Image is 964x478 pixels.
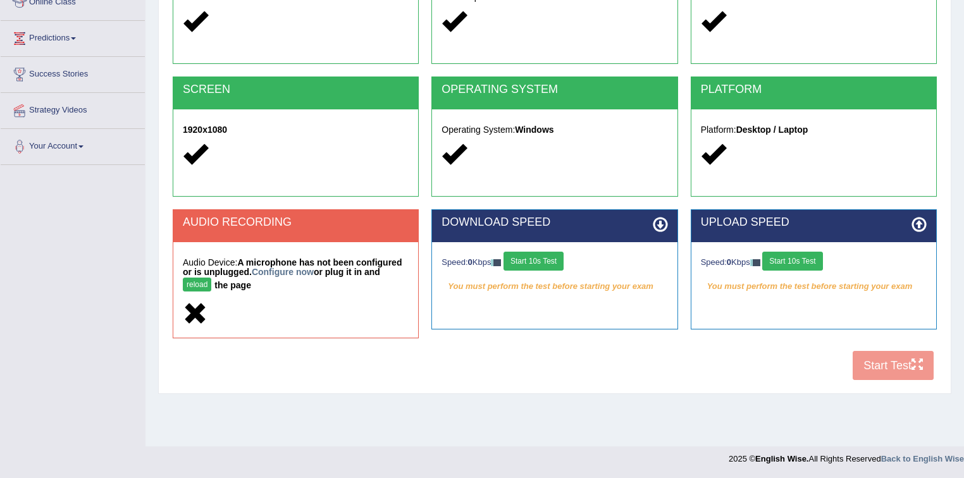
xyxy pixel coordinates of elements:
strong: 0 [468,257,473,267]
button: Start 10s Test [762,252,822,271]
strong: Desktop / Laptop [736,125,808,135]
em: You must perform the test before starting your exam [442,277,667,296]
button: Start 10s Test [504,252,564,271]
h2: SCREEN [183,83,409,96]
div: Speed: Kbps [442,252,667,274]
div: 2025 © All Rights Reserved [729,446,964,465]
strong: A microphone has not been configured or is unplugged. or plug it in and the page [183,257,402,290]
a: Back to English Wise [881,454,964,463]
a: Success Stories [1,57,145,89]
a: Strategy Videos [1,93,145,125]
a: Configure now [252,267,314,277]
strong: 0 [727,257,731,267]
a: Your Account [1,129,145,161]
div: Speed: Kbps [701,252,927,274]
strong: Windows [515,125,553,135]
button: reload [183,278,211,291]
h5: Audio Device: [183,258,409,295]
h5: Operating System: [442,125,667,135]
h2: PLATFORM [701,83,927,96]
h2: OPERATING SYSTEM [442,83,667,96]
h2: AUDIO RECORDING [183,216,409,229]
strong: 1920x1080 [183,125,227,135]
img: ajax-loader-fb-connection.gif [491,259,501,266]
h2: DOWNLOAD SPEED [442,216,667,229]
h5: Platform: [701,125,927,135]
strong: English Wise. [755,454,808,463]
em: You must perform the test before starting your exam [701,277,927,296]
img: ajax-loader-fb-connection.gif [750,259,760,266]
a: Predictions [1,21,145,52]
h2: UPLOAD SPEED [701,216,927,229]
